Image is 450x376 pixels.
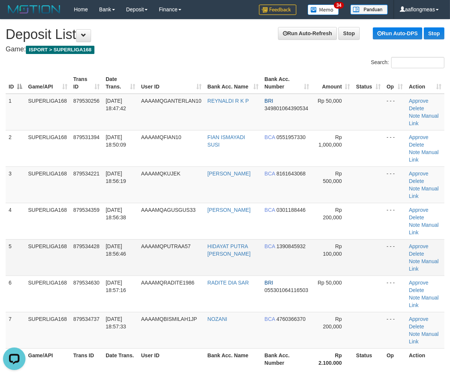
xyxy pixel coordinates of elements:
th: Amount: activate to sort column ascending [312,72,353,94]
a: Note [409,331,420,337]
td: 1 [6,94,25,130]
a: Approve [409,280,428,286]
td: 6 [6,276,25,312]
span: ISPORT > SUPERLIGA168 [26,46,94,54]
a: Manual Link [409,149,438,163]
a: Stop [338,27,360,40]
th: Trans ID [70,348,103,370]
a: Note [409,113,420,119]
span: Rp 200,000 [323,207,342,220]
h4: Game: [6,46,444,53]
td: 3 [6,166,25,203]
span: 879534359 [73,207,100,213]
a: Delete [409,324,424,330]
th: Status [353,348,383,370]
a: Manual Link [409,222,438,235]
label: Search: [371,57,444,68]
span: Rp 50,000 [318,280,342,286]
span: Copy 055301064116503 to clipboard [265,287,308,293]
span: 879534428 [73,243,100,249]
a: Approve [409,207,428,213]
th: Action: activate to sort column ascending [406,72,444,94]
th: ID: activate to sort column descending [6,72,25,94]
td: SUPERLIGA168 [25,239,70,276]
td: - - - [384,276,406,312]
a: Stop [424,27,444,39]
a: Manual Link [409,331,438,345]
span: AAAAMQAGUSGUS33 [141,207,196,213]
a: Note [409,186,420,192]
span: AAAAMQGANTERLAN10 [141,98,202,104]
a: Note [409,149,420,155]
span: Copy 0301188446 to clipboard [277,207,306,213]
span: [DATE] 18:56:46 [106,243,126,257]
th: Op [384,348,406,370]
img: Button%20Memo.svg [308,4,339,15]
span: Copy 349801064390534 to clipboard [265,105,308,111]
th: Bank Acc. Number: activate to sort column ascending [262,72,312,94]
input: Search: [391,57,444,68]
td: 2 [6,130,25,166]
span: 879534630 [73,280,100,286]
td: SUPERLIGA168 [25,130,70,166]
span: BCA [265,316,275,322]
a: Delete [409,142,424,148]
th: User ID: activate to sort column ascending [138,72,205,94]
a: Manual Link [409,113,438,126]
td: - - - [384,166,406,203]
th: Op: activate to sort column ascending [384,72,406,94]
span: AAAAMQFIAN10 [141,134,181,140]
span: AAAAMQBISMILAH1JP [141,316,197,322]
a: Note [409,222,420,228]
img: MOTION_logo.png [6,4,63,15]
span: AAAAMQKUJEK [141,171,181,177]
span: BCA [265,134,275,140]
span: Copy 1390845932 to clipboard [277,243,306,249]
th: Game/API [25,348,70,370]
a: Approve [409,316,428,322]
a: Delete [409,287,424,293]
span: Rp 100,000 [323,243,342,257]
th: Status: activate to sort column ascending [353,72,383,94]
a: Manual Link [409,186,438,199]
a: Manual Link [409,295,438,308]
span: 879530256 [73,98,100,104]
a: Approve [409,134,428,140]
img: Feedback.jpg [259,4,296,15]
th: Trans ID: activate to sort column ascending [70,72,103,94]
span: BRI [265,98,273,104]
span: [DATE] 18:57:16 [106,280,126,293]
span: [DATE] 18:56:38 [106,207,126,220]
td: - - - [384,312,406,348]
span: Rp 500,000 [323,171,342,184]
a: Approve [409,243,428,249]
td: SUPERLIGA168 [25,312,70,348]
td: - - - [384,203,406,239]
a: RADITE DIA SAR [208,280,249,286]
th: Bank Acc. Name [205,348,262,370]
th: Date Trans.: activate to sort column ascending [103,72,138,94]
span: 34 [334,2,344,9]
a: Delete [409,105,424,111]
a: Note [409,258,420,264]
span: [DATE] 18:50:09 [106,134,126,148]
span: AAAAMQPUTRAA57 [141,243,191,249]
a: NOZANI [208,316,227,322]
a: [PERSON_NAME] [208,171,251,177]
span: Rp 200,000 [323,316,342,330]
th: Rp 2.100.000 [312,348,353,370]
td: 5 [6,239,25,276]
td: SUPERLIGA168 [25,166,70,203]
th: Bank Acc. Name: activate to sort column ascending [205,72,262,94]
a: REYNALDI R K P [208,98,249,104]
img: panduan.png [350,4,388,15]
span: [DATE] 18:56:19 [106,171,126,184]
span: BCA [265,207,275,213]
span: [DATE] 18:47:42 [106,98,126,111]
a: Delete [409,251,424,257]
span: Copy 0551957330 to clipboard [277,134,306,140]
td: SUPERLIGA168 [25,94,70,130]
span: Rp 1,000,000 [318,134,342,148]
a: Approve [409,171,428,177]
td: - - - [384,239,406,276]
